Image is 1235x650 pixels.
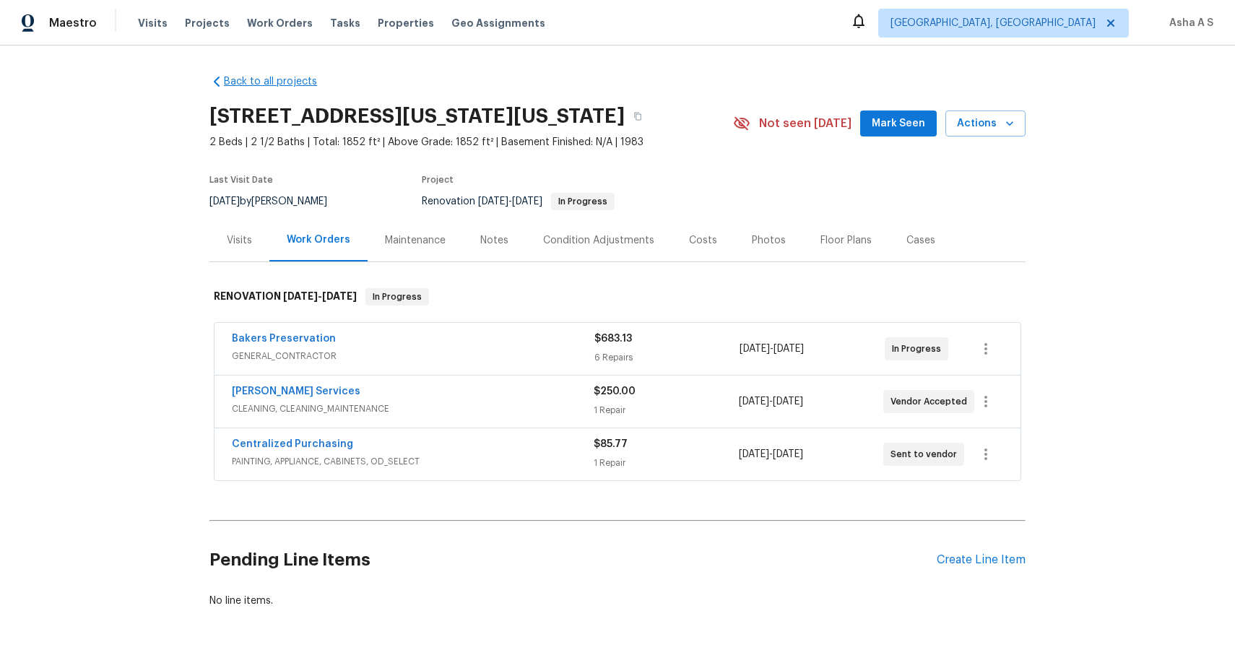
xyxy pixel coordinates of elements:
[209,594,1026,608] div: No line items.
[214,288,357,305] h6: RENOVATION
[937,553,1026,567] div: Create Line Item
[740,342,804,356] span: -
[594,456,738,470] div: 1 Repair
[209,175,273,184] span: Last Visit Date
[773,396,803,407] span: [DATE]
[478,196,542,207] span: -
[367,290,428,304] span: In Progress
[739,447,803,461] span: -
[543,233,654,248] div: Condition Adjustments
[478,196,508,207] span: [DATE]
[232,402,594,416] span: CLEANING, CLEANING_MAINTENANCE
[232,349,594,363] span: GENERAL_CONTRACTOR
[209,526,937,594] h2: Pending Line Items
[232,386,360,396] a: [PERSON_NAME] Services
[185,16,230,30] span: Projects
[232,334,336,344] a: Bakers Preservation
[209,74,348,89] a: Back to all projects
[209,274,1026,320] div: RENOVATION [DATE]-[DATE]In Progress
[740,344,770,354] span: [DATE]
[330,18,360,28] span: Tasks
[385,233,446,248] div: Maintenance
[773,344,804,354] span: [DATE]
[957,115,1014,133] span: Actions
[739,394,803,409] span: -
[283,291,357,301] span: -
[422,175,454,184] span: Project
[232,454,594,469] span: PAINTING, APPLIANCE, CABINETS, OD_SELECT
[232,439,353,449] a: Centralized Purchasing
[480,233,508,248] div: Notes
[378,16,434,30] span: Properties
[209,109,625,123] h2: [STREET_ADDRESS][US_STATE][US_STATE]
[209,196,240,207] span: [DATE]
[512,196,542,207] span: [DATE]
[322,291,357,301] span: [DATE]
[594,386,636,396] span: $250.00
[860,110,937,137] button: Mark Seen
[820,233,872,248] div: Floor Plans
[247,16,313,30] span: Work Orders
[890,394,973,409] span: Vendor Accepted
[594,350,740,365] div: 6 Repairs
[209,193,344,210] div: by [PERSON_NAME]
[906,233,935,248] div: Cases
[625,103,651,129] button: Copy Address
[287,233,350,247] div: Work Orders
[759,116,851,131] span: Not seen [DATE]
[594,403,738,417] div: 1 Repair
[49,16,97,30] span: Maestro
[594,439,628,449] span: $85.77
[890,16,1096,30] span: [GEOGRAPHIC_DATA], [GEOGRAPHIC_DATA]
[209,135,733,149] span: 2 Beds | 2 1/2 Baths | Total: 1852 ft² | Above Grade: 1852 ft² | Basement Finished: N/A | 1983
[451,16,545,30] span: Geo Assignments
[689,233,717,248] div: Costs
[773,449,803,459] span: [DATE]
[227,233,252,248] div: Visits
[739,396,769,407] span: [DATE]
[1163,16,1213,30] span: Asha A S
[739,449,769,459] span: [DATE]
[752,233,786,248] div: Photos
[283,291,318,301] span: [DATE]
[945,110,1026,137] button: Actions
[872,115,925,133] span: Mark Seen
[594,334,632,344] span: $683.13
[422,196,615,207] span: Renovation
[138,16,168,30] span: Visits
[890,447,963,461] span: Sent to vendor
[552,197,613,206] span: In Progress
[892,342,947,356] span: In Progress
